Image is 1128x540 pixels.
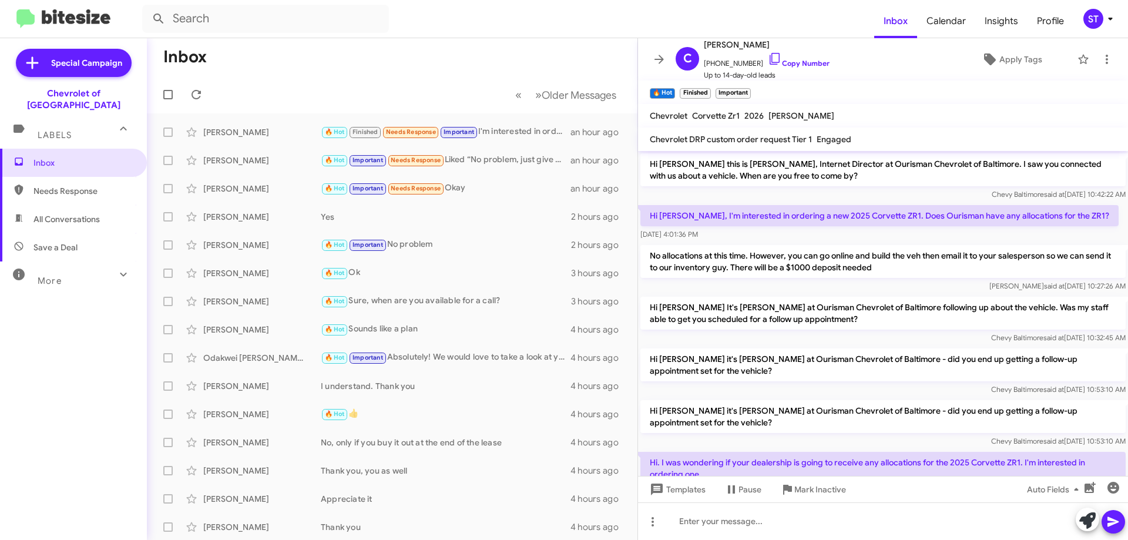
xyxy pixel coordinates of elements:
span: said at [1043,333,1064,342]
nav: Page navigation example [509,83,623,107]
span: 🔥 Hot [325,241,345,249]
div: Sure, when are you available for a call? [321,294,571,308]
a: Special Campaign [16,49,132,77]
div: an hour ago [570,183,628,194]
span: Auto Fields [1027,479,1083,500]
button: ST [1073,9,1115,29]
button: Apply Tags [951,49,1072,70]
span: said at [1043,437,1064,445]
div: [PERSON_NAME] [203,521,321,533]
div: Liked “No problem, just give us a call when you're on your way” [321,153,570,167]
span: Chevy Baltimore [DATE] 10:32:45 AM [991,333,1126,342]
span: C [683,49,692,68]
div: [PERSON_NAME] [203,465,321,477]
span: Finished [352,128,378,136]
span: Older Messages [542,89,616,102]
small: Important [716,88,751,99]
span: Corvette Zr1 [692,110,740,121]
a: Copy Number [768,59,830,68]
span: 🔥 Hot [325,297,345,305]
div: Thank you, you as well [321,465,570,477]
span: Needs Response [386,128,436,136]
span: Important [352,241,383,249]
div: Odakwei [PERSON_NAME] [203,352,321,364]
div: an hour ago [570,155,628,166]
span: Chevy Baltimore [DATE] 10:42:22 AM [992,190,1126,199]
p: Hi [PERSON_NAME] this is [PERSON_NAME], Internet Director at Ourisman Chevrolet of Baltimore. I s... [640,153,1126,186]
div: No, only if you buy it out at the end of the lease [321,437,570,448]
a: Profile [1028,4,1073,38]
p: Hi [PERSON_NAME], I'm interested in ordering a new 2025 Corvette ZR1. Does Ourisman have any allo... [640,205,1119,226]
span: 🔥 Hot [325,156,345,164]
button: Auto Fields [1018,479,1093,500]
span: 2026 [744,110,764,121]
span: Needs Response [33,185,133,197]
div: 4 hours ago [570,493,628,505]
span: Apply Tags [999,49,1042,70]
div: [PERSON_NAME] [203,437,321,448]
div: [PERSON_NAME] [203,211,321,223]
small: Finished [680,88,710,99]
span: Labels [38,130,72,140]
h1: Inbox [163,48,207,66]
span: 🔥 Hot [325,185,345,192]
button: Templates [638,479,715,500]
span: Up to 14-day-old leads [704,69,830,81]
div: Ok [321,266,571,280]
input: Search [142,5,389,33]
span: said at [1043,385,1064,394]
div: [PERSON_NAME] [203,324,321,336]
span: [DATE] 4:01:36 PM [640,230,698,239]
div: I'm interested in ordering a 2026 Corvette ZR1 or ZR1X. No dealerships offer test drives for thes... [321,125,570,139]
div: 2 hours ago [571,211,628,223]
small: 🔥 Hot [650,88,675,99]
div: 4 hours ago [570,437,628,448]
span: Chevy Baltimore [DATE] 10:53:10 AM [991,437,1126,445]
button: Mark Inactive [771,479,855,500]
p: No allocations at this time. However, you can go online and build the veh then email it to your s... [640,245,1126,278]
span: [PERSON_NAME] [DATE] 10:27:26 AM [989,281,1126,290]
span: Chevrolet DRP custom order request Tier 1 [650,134,812,145]
a: Calendar [917,4,975,38]
a: Insights [975,4,1028,38]
span: 🔥 Hot [325,354,345,361]
div: 4 hours ago [570,352,628,364]
span: Important [444,128,474,136]
div: Yes [321,211,571,223]
span: said at [1044,190,1065,199]
span: Special Campaign [51,57,122,69]
div: 3 hours ago [571,296,628,307]
span: 🔥 Hot [325,410,345,418]
span: Important [352,354,383,361]
div: [PERSON_NAME] [203,267,321,279]
span: Chevrolet [650,110,687,121]
span: Save a Deal [33,242,78,253]
span: 🔥 Hot [325,128,345,136]
span: Chevy Baltimore [DATE] 10:53:10 AM [991,385,1126,394]
a: Inbox [874,4,917,38]
div: 4 hours ago [570,408,628,420]
div: 👍 [321,407,570,421]
span: Templates [647,479,706,500]
p: Hi. I was wondering if your dealership is going to receive any allocations for the 2025 Corvette ... [640,452,1126,485]
div: [PERSON_NAME] [203,493,321,505]
span: Important [352,185,383,192]
div: ST [1083,9,1103,29]
span: said at [1044,281,1065,290]
div: an hour ago [570,126,628,138]
span: All Conversations [33,213,100,225]
button: Pause [715,479,771,500]
div: [PERSON_NAME] [203,296,321,307]
span: 🔥 Hot [325,269,345,277]
span: Pause [738,479,761,500]
span: Mark Inactive [794,479,846,500]
div: [PERSON_NAME] [203,155,321,166]
span: Important [352,156,383,164]
div: [PERSON_NAME] [203,239,321,251]
div: [PERSON_NAME] [203,408,321,420]
div: I understand. Thank you [321,380,570,392]
div: 4 hours ago [570,465,628,477]
div: Sounds like a plan [321,323,570,336]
